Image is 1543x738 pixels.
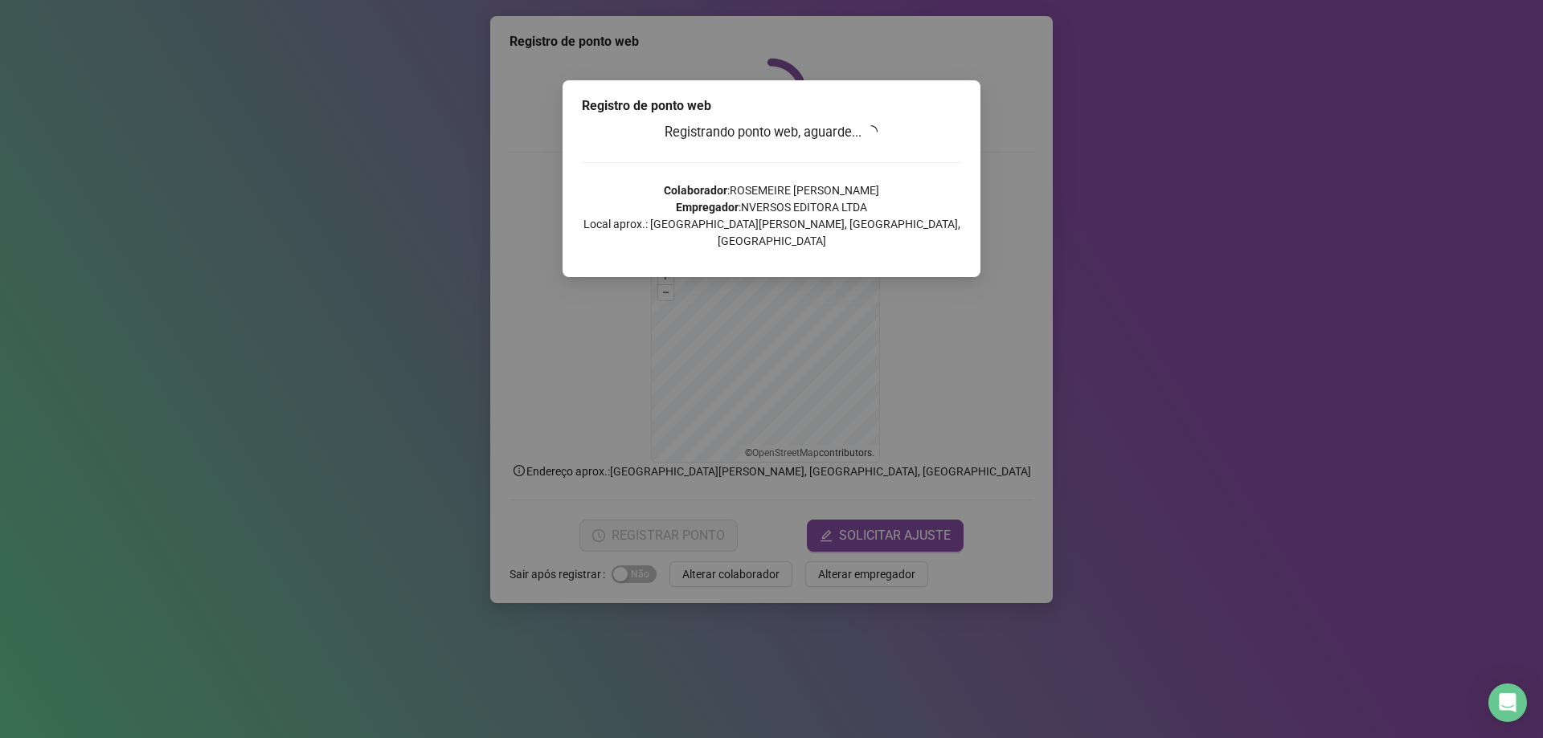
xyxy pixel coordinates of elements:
strong: Empregador [676,201,739,214]
div: Open Intercom Messenger [1488,683,1527,722]
strong: Colaborador [664,184,727,197]
span: loading [862,122,881,141]
h3: Registrando ponto web, aguarde... [582,122,961,143]
div: Registro de ponto web [582,96,961,116]
p: : ROSEMEIRE [PERSON_NAME] : NVERSOS EDITORA LTDA Local aprox.: [GEOGRAPHIC_DATA][PERSON_NAME], [G... [582,182,961,250]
